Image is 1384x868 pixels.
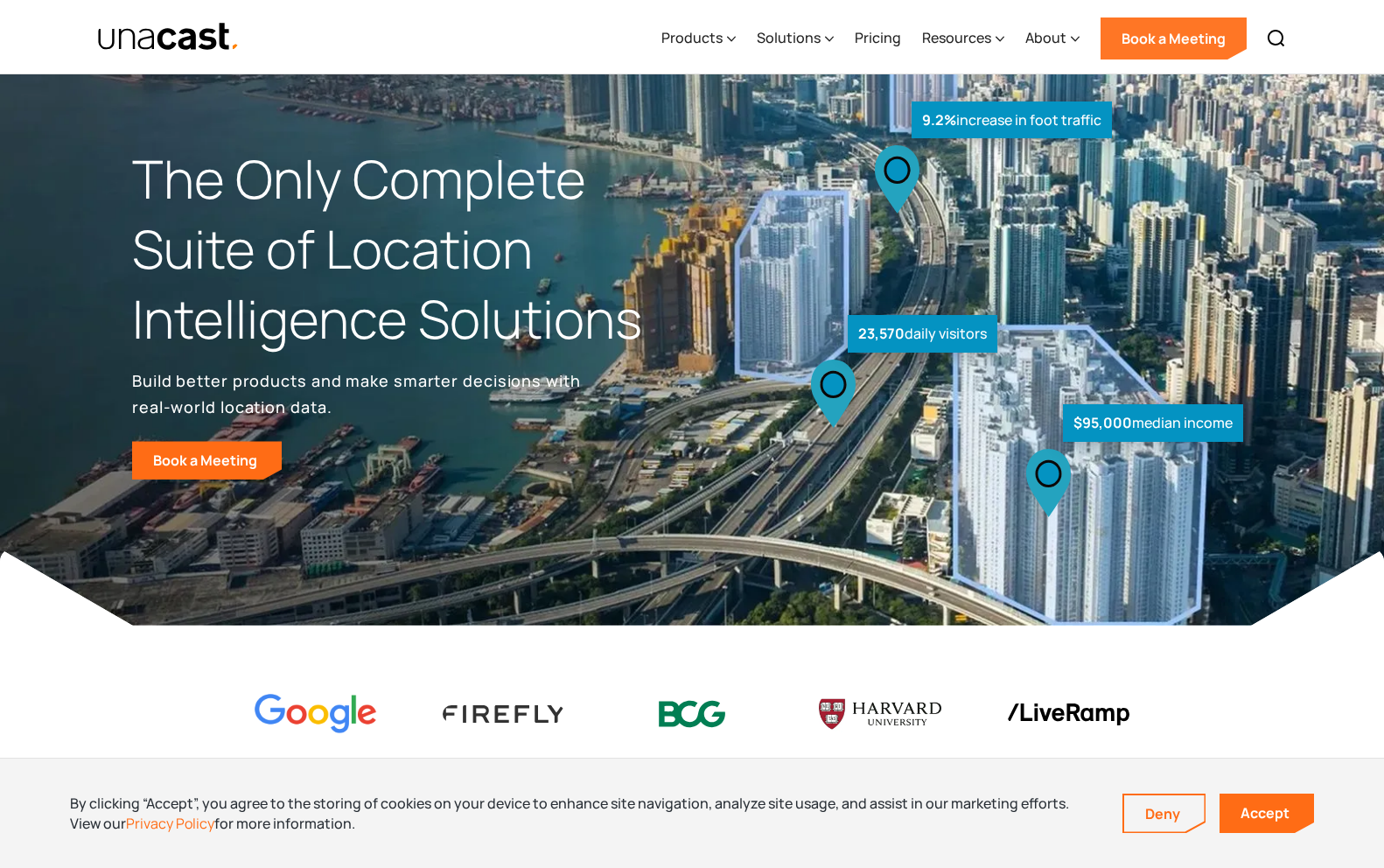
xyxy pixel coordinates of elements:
[132,441,282,479] a: Book a Meeting
[1073,413,1132,432] strong: $95,000
[912,101,1112,139] div: increase in foot traffic
[1007,703,1129,725] img: liveramp logo
[631,689,753,739] img: BCG logo
[922,27,991,48] div: Resources
[1025,27,1066,48] div: About
[1063,404,1243,442] div: median income
[70,794,1096,833] div: By clicking “Accept”, you agree to the storing of cookies on your device to enhance site navigati...
[1220,794,1314,833] a: Accept
[255,694,377,735] img: Google logo Color
[132,367,587,420] p: Build better products and make smarter decisions with real-world location data.
[1101,17,1247,59] a: Book a Meeting
[819,693,941,735] img: Harvard U logo
[1124,795,1205,832] a: Deny
[443,705,565,722] img: Firefly Advertising logo
[858,324,905,343] strong: 23,570
[661,3,736,74] div: Products
[661,27,723,48] div: Products
[757,27,821,48] div: Solutions
[126,814,214,833] a: Privacy Policy
[855,3,901,74] a: Pricing
[922,110,956,129] strong: 9.2%
[97,22,240,52] img: Unacast text logo
[1266,28,1287,49] img: Search icon
[1025,3,1080,74] div: About
[132,144,692,353] h1: The Only Complete Suite of Location Intelligence Solutions
[97,22,240,52] a: home
[757,3,834,74] div: Solutions
[848,315,997,353] div: daily visitors
[922,3,1004,74] div: Resources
